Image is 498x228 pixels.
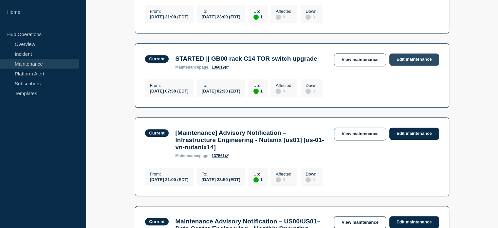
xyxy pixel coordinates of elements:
[276,89,281,94] div: disabled
[253,172,263,176] p: Up :
[276,9,292,14] p: Affected :
[149,131,165,135] div: Current
[175,129,327,151] h3: [Maintenance] Advisory Notification – Infrastructure Engineering - Nutanix [us01] [us-01-vn-nutan...
[305,176,318,182] div: 0
[253,83,263,88] p: Up :
[276,14,292,20] div: 0
[212,154,229,158] a: 137561
[276,83,292,88] p: Affected :
[276,14,281,20] div: disabled
[389,128,439,140] a: Edit maintenance
[305,9,318,14] p: Down :
[253,89,259,94] div: up
[253,14,259,20] div: up
[175,65,199,70] span: maintenance
[175,154,199,158] span: maintenance
[202,83,240,88] p: To :
[253,177,259,182] div: up
[150,176,189,182] div: [DATE] 21:00 (EDT)
[149,56,165,61] div: Current
[175,65,208,70] p: page
[334,128,386,140] a: View maintenance
[305,14,318,20] div: 0
[175,154,208,158] p: page
[150,83,189,88] p: From :
[253,88,263,94] div: 1
[276,177,281,182] div: disabled
[305,172,318,176] p: Down :
[276,172,292,176] p: Affected :
[150,9,189,14] p: From :
[150,172,189,176] p: From :
[202,176,240,182] div: [DATE] 23:59 (EDT)
[175,55,317,62] h3: STARTED || GB00 rack C14 TOR switch upgrade
[150,88,189,93] div: [DATE] 07:30 (EDT)
[305,88,318,94] div: 0
[253,9,263,14] p: Up :
[253,14,263,20] div: 1
[212,65,229,70] a: 136019
[202,9,240,14] p: To :
[305,89,311,94] div: disabled
[276,88,292,94] div: 0
[305,177,311,182] div: disabled
[334,53,386,66] a: View maintenance
[202,14,240,19] div: [DATE] 23:00 (EDT)
[305,14,311,20] div: disabled
[305,83,318,88] p: Down :
[149,219,165,224] div: Current
[253,176,263,182] div: 1
[202,172,240,176] p: To :
[150,14,189,19] div: [DATE] 21:00 (EDT)
[276,176,292,182] div: 0
[202,88,240,93] div: [DATE] 02:30 (EDT)
[389,53,439,66] a: Edit maintenance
